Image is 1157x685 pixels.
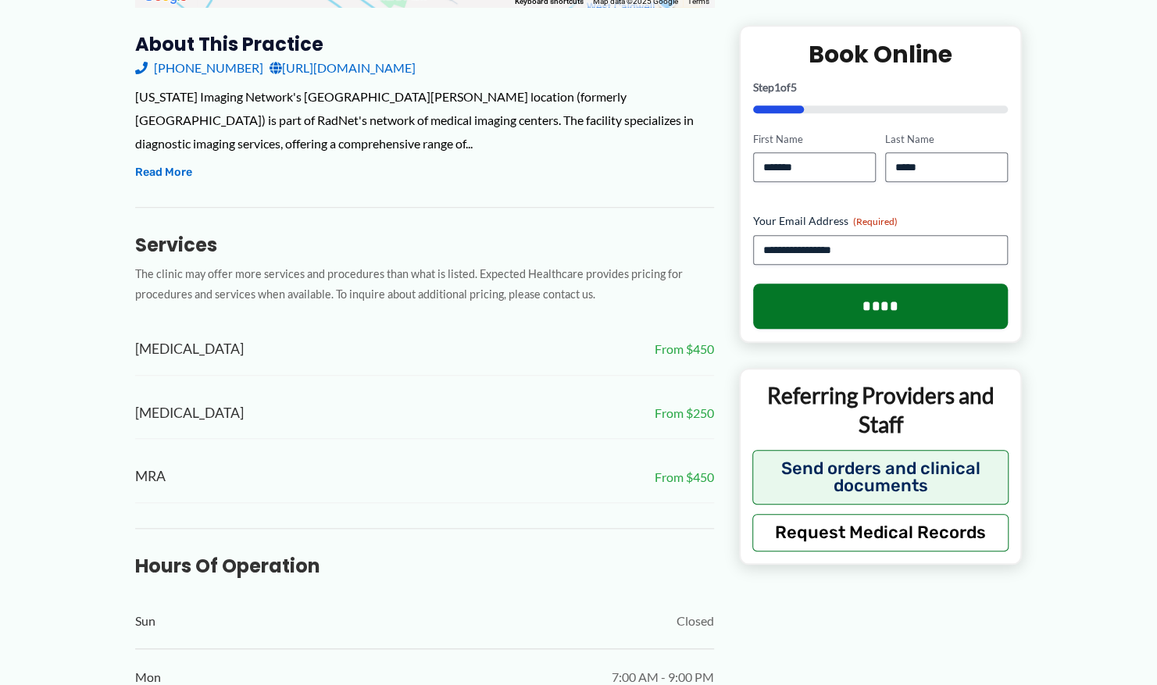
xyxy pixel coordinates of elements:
h3: Services [135,233,714,257]
span: (Required) [853,216,898,228]
span: MRA [135,464,166,490]
label: Last Name [885,132,1008,147]
h2: Book Online [753,39,1009,70]
span: 5 [791,80,797,94]
span: Closed [677,609,714,633]
div: [US_STATE] Imaging Network's [GEOGRAPHIC_DATA][PERSON_NAME] location (formerly [GEOGRAPHIC_DATA])... [135,85,714,155]
h3: Hours of Operation [135,554,714,578]
span: Sun [135,609,155,633]
span: From $450 [655,337,714,361]
span: From $250 [655,401,714,425]
span: [MEDICAL_DATA] [135,401,244,426]
label: Your Email Address [753,214,1009,230]
p: The clinic may offer more services and procedures than what is listed. Expected Healthcare provid... [135,264,714,306]
button: Request Medical Records [752,514,1009,551]
button: Read More [135,163,192,182]
a: [PHONE_NUMBER] [135,56,263,80]
label: First Name [753,132,876,147]
button: Send orders and clinical documents [752,450,1009,505]
a: [URL][DOMAIN_NAME] [270,56,416,80]
span: 1 [774,80,780,94]
p: Referring Providers and Staff [752,382,1009,439]
span: From $450 [655,466,714,489]
span: [MEDICAL_DATA] [135,337,244,362]
h3: About this practice [135,32,714,56]
p: Step of [753,82,1009,93]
